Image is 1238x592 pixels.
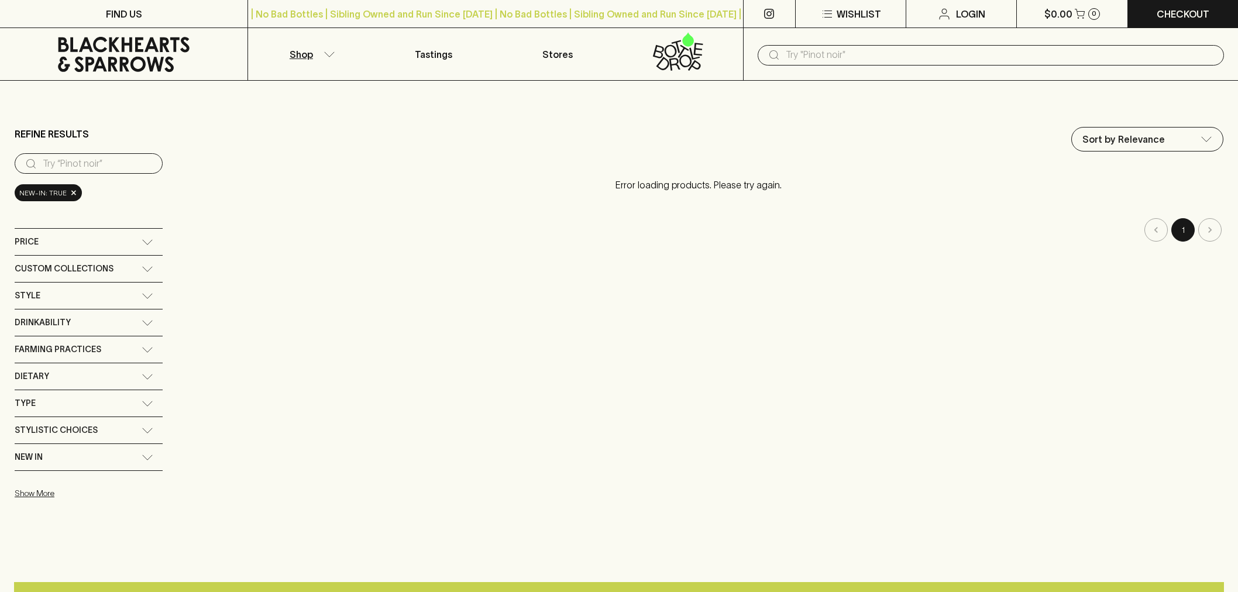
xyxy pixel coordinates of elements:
[15,256,163,282] div: Custom Collections
[15,261,114,276] span: Custom Collections
[415,47,452,61] p: Tastings
[290,47,313,61] p: Shop
[15,481,168,505] button: Show More
[1044,7,1072,21] p: $0.00
[1072,128,1223,151] div: Sort by Relevance
[15,336,163,363] div: Farming Practices
[15,417,163,443] div: Stylistic Choices
[15,235,39,249] span: Price
[15,423,98,438] span: Stylistic Choices
[15,315,71,330] span: Drinkability
[956,7,985,21] p: Login
[496,28,619,80] a: Stores
[1082,132,1165,146] p: Sort by Relevance
[15,450,43,464] span: New In
[15,363,163,390] div: Dietary
[15,444,163,470] div: New In
[174,166,1223,204] p: Error loading products. Please try again.
[15,127,89,141] p: Refine Results
[837,7,881,21] p: Wishlist
[248,28,372,80] button: Shop
[15,309,163,336] div: Drinkability
[786,46,1215,64] input: Try "Pinot noir"
[15,369,49,384] span: Dietary
[15,288,40,303] span: Style
[372,28,496,80] a: Tastings
[1092,11,1096,17] p: 0
[174,218,1223,242] nav: pagination navigation
[15,283,163,309] div: Style
[15,396,36,411] span: Type
[15,229,163,255] div: Price
[43,154,153,173] input: Try “Pinot noir”
[542,47,573,61] p: Stores
[19,187,67,199] span: new-in: true
[15,390,163,417] div: Type
[1171,218,1195,242] button: page 1
[70,187,77,199] span: ×
[1157,7,1209,21] p: Checkout
[106,7,142,21] p: FIND US
[15,342,101,357] span: Farming Practices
